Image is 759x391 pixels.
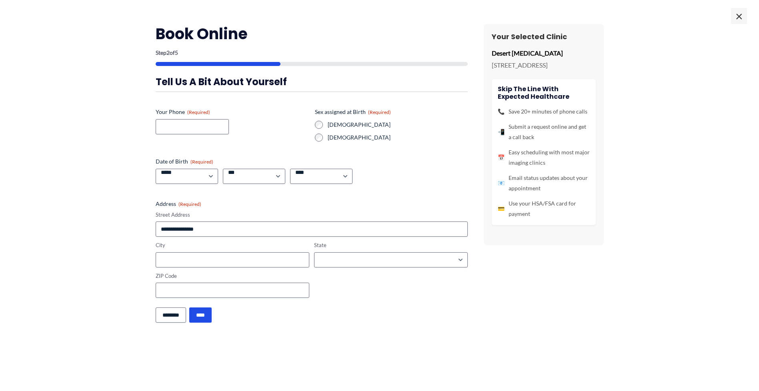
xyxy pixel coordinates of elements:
span: 2 [166,49,170,56]
label: [DEMOGRAPHIC_DATA] [328,134,468,142]
p: [STREET_ADDRESS] [492,59,596,71]
span: 📞 [498,106,505,117]
li: Use your HSA/FSA card for payment [498,198,590,219]
li: Easy scheduling with most major imaging clinics [498,147,590,168]
span: 📅 [498,152,505,163]
span: 📧 [498,178,505,188]
label: City [156,241,309,249]
span: × [731,8,747,24]
span: (Required) [190,159,213,165]
h3: Your Selected Clinic [492,32,596,41]
label: Your Phone [156,108,308,116]
label: State [314,241,468,249]
span: (Required) [178,201,201,207]
h4: Skip the line with Expected Healthcare [498,85,590,100]
label: Street Address [156,211,468,219]
p: Desert [MEDICAL_DATA] [492,47,596,59]
span: 📲 [498,127,505,137]
label: ZIP Code [156,272,309,280]
h2: Book Online [156,24,468,44]
label: [DEMOGRAPHIC_DATA] [328,121,468,129]
li: Save 20+ minutes of phone calls [498,106,590,117]
li: Email status updates about your appointment [498,173,590,194]
p: Step of [156,50,468,56]
legend: Date of Birth [156,158,213,166]
legend: Address [156,200,201,208]
span: 5 [175,49,178,56]
h3: Tell us a bit about yourself [156,76,468,88]
span: (Required) [368,109,391,115]
li: Submit a request online and get a call back [498,122,590,142]
legend: Sex assigned at Birth [315,108,391,116]
span: (Required) [187,109,210,115]
span: 💳 [498,203,505,214]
